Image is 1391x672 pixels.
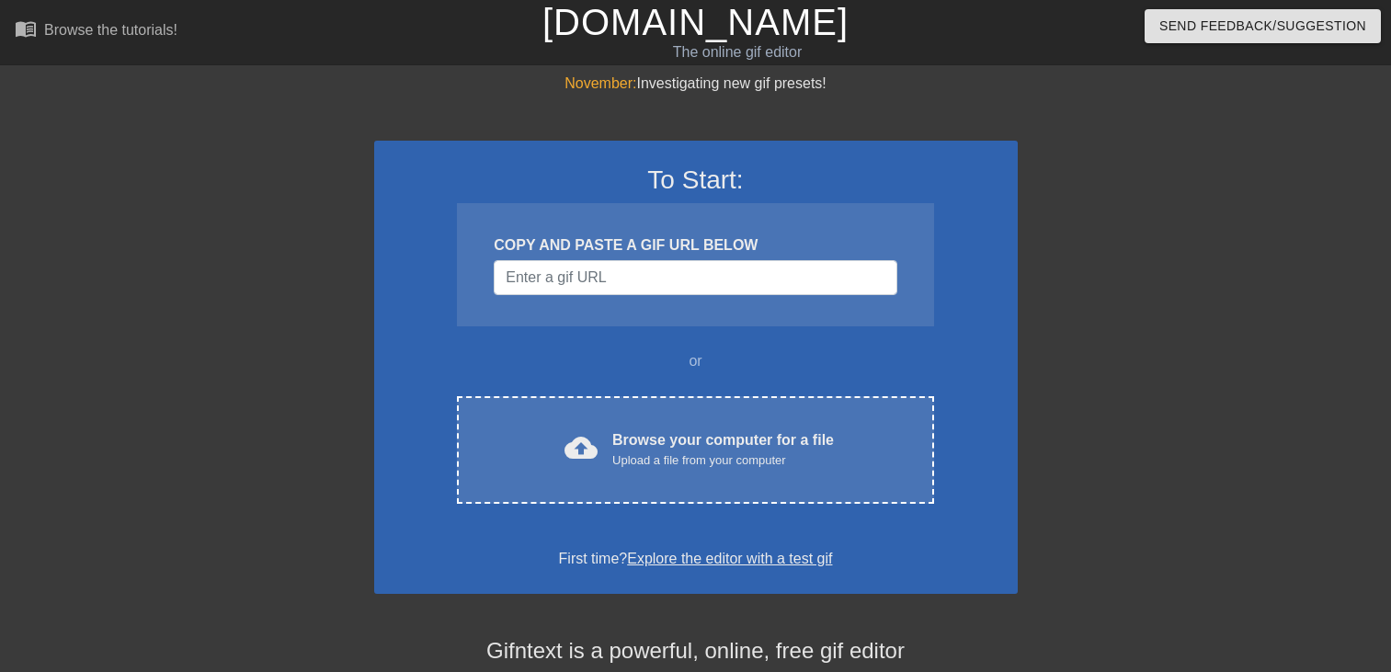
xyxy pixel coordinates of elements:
[473,41,1001,63] div: The online gif editor
[564,75,636,91] span: November:
[422,350,970,372] div: or
[494,234,896,256] div: COPY AND PASTE A GIF URL BELOW
[564,431,598,464] span: cloud_upload
[374,638,1018,665] h4: Gifntext is a powerful, online, free gif editor
[612,451,834,470] div: Upload a file from your computer
[15,17,177,46] a: Browse the tutorials!
[398,548,994,570] div: First time?
[398,165,994,196] h3: To Start:
[542,2,849,42] a: [DOMAIN_NAME]
[44,22,177,38] div: Browse the tutorials!
[374,73,1018,95] div: Investigating new gif presets!
[494,260,896,295] input: Username
[627,551,832,566] a: Explore the editor with a test gif
[1159,15,1366,38] span: Send Feedback/Suggestion
[1145,9,1381,43] button: Send Feedback/Suggestion
[612,429,834,470] div: Browse your computer for a file
[15,17,37,40] span: menu_book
